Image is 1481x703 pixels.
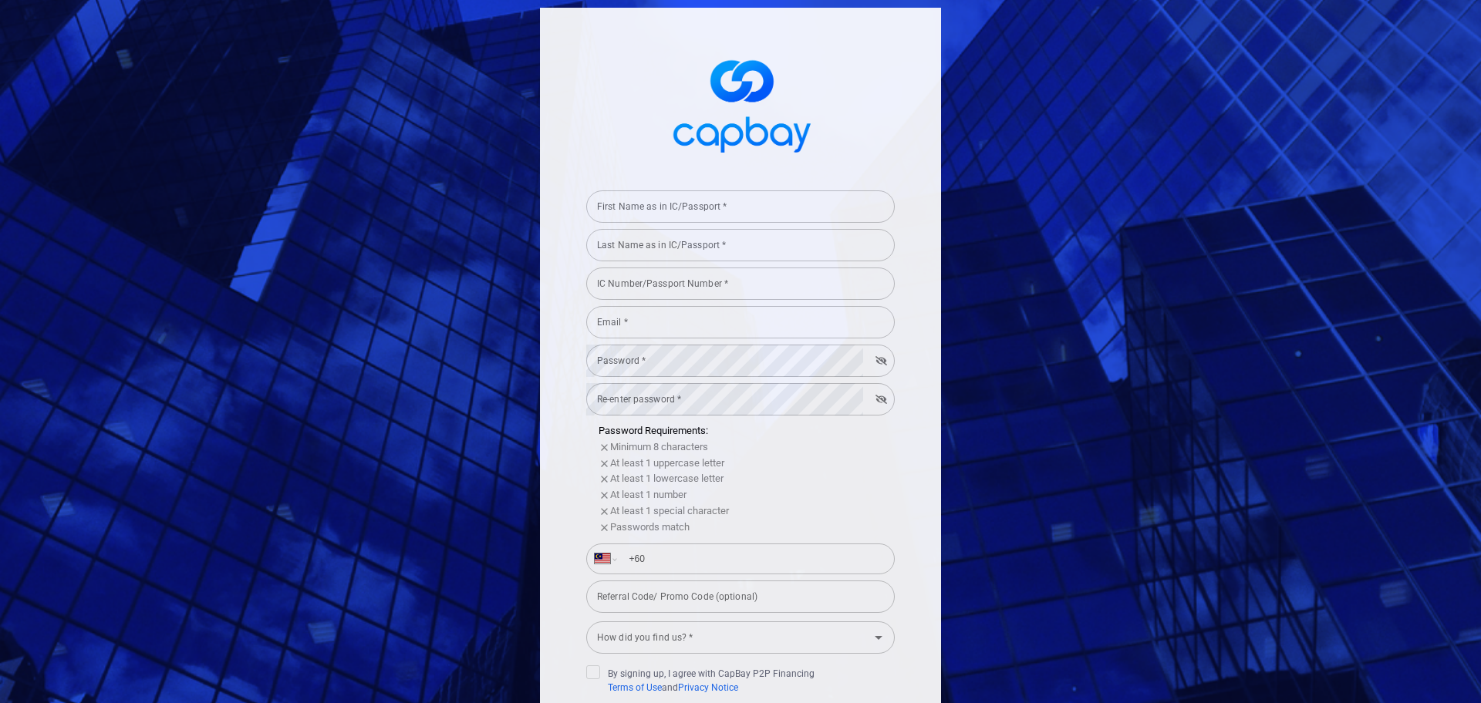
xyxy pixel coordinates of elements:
[610,521,690,533] span: Passwords match
[678,682,738,693] a: Privacy Notice
[610,473,724,484] span: At least 1 lowercase letter
[610,505,729,516] span: At least 1 special character
[619,547,886,571] input: Enter phone number *
[610,441,708,452] span: Minimum 8 characters
[608,682,662,693] a: Terms of Use
[610,457,724,469] span: At least 1 uppercase letter
[599,425,708,436] span: Password Requirements:
[663,46,818,161] img: logo
[610,489,687,500] span: At least 1 number
[586,665,815,695] span: By signing up, I agree with CapBay P2P Financing and
[868,627,889,648] button: Open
